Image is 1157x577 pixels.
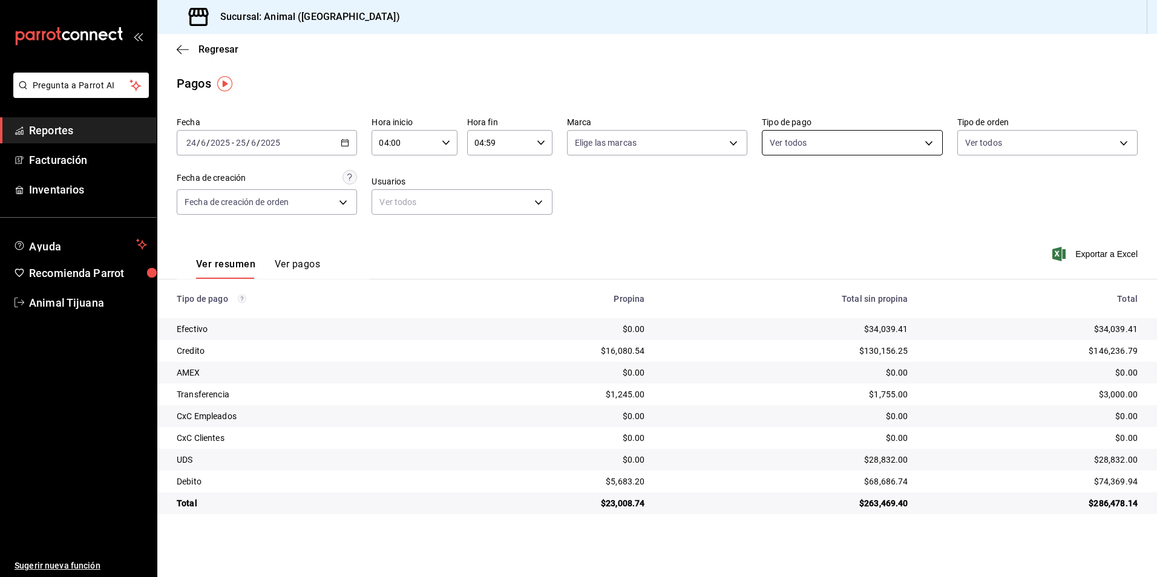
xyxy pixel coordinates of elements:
[206,138,210,148] span: /
[246,138,250,148] span: /
[177,454,450,466] div: UDS
[928,410,1138,422] div: $0.00
[211,10,400,24] h3: Sucursal: Animal ([GEOGRAPHIC_DATA])
[8,88,149,100] a: Pregunta a Parrot AI
[217,76,232,91] img: Tooltip marker
[198,44,238,55] span: Regresar
[928,388,1138,400] div: $3,000.00
[664,294,908,304] div: Total sin propina
[13,73,149,98] button: Pregunta a Parrot AI
[257,138,260,148] span: /
[928,432,1138,444] div: $0.00
[470,410,644,422] div: $0.00
[664,323,908,335] div: $34,039.41
[29,265,147,281] span: Recomienda Parrot
[177,118,357,126] label: Fecha
[928,475,1138,487] div: $74,369.94
[251,138,257,148] input: --
[575,137,637,149] span: Elige las marcas
[928,454,1138,466] div: $28,832.00
[177,294,450,304] div: Tipo de pago
[928,497,1138,509] div: $286,478.14
[770,137,807,149] span: Ver todos
[965,137,1002,149] span: Ver todos
[664,432,908,444] div: $0.00
[470,475,644,487] div: $5,683.20
[470,367,644,379] div: $0.00
[196,258,320,279] div: navigation tabs
[664,497,908,509] div: $263,469.40
[177,367,450,379] div: AMEX
[762,118,942,126] label: Tipo de pago
[186,138,197,148] input: --
[470,497,644,509] div: $23,008.74
[470,388,644,400] div: $1,245.00
[372,177,552,186] label: Usuarios
[235,138,246,148] input: --
[470,294,644,304] div: Propina
[275,258,320,279] button: Ver pagos
[372,118,457,126] label: Hora inicio
[470,345,644,357] div: $16,080.54
[260,138,281,148] input: ----
[29,237,131,252] span: Ayuda
[470,454,644,466] div: $0.00
[177,497,450,509] div: Total
[664,388,908,400] div: $1,755.00
[29,181,147,198] span: Inventarios
[177,388,450,400] div: Transferencia
[29,122,147,139] span: Reportes
[29,295,147,311] span: Animal Tijuana
[177,44,238,55] button: Regresar
[567,118,747,126] label: Marca
[664,475,908,487] div: $68,686.74
[957,118,1138,126] label: Tipo de orden
[467,118,552,126] label: Hora fin
[928,367,1138,379] div: $0.00
[1055,247,1138,261] button: Exportar a Excel
[133,31,143,41] button: open_drawer_menu
[177,475,450,487] div: Debito
[664,454,908,466] div: $28,832.00
[470,432,644,444] div: $0.00
[29,152,147,168] span: Facturación
[210,138,231,148] input: ----
[177,410,450,422] div: CxC Empleados
[177,432,450,444] div: CxC Clientes
[185,196,289,208] span: Fecha de creación de orden
[197,138,200,148] span: /
[177,323,450,335] div: Efectivo
[177,345,450,357] div: Credito
[664,345,908,357] div: $130,156.25
[196,258,255,279] button: Ver resumen
[177,172,246,184] div: Fecha de creación
[664,410,908,422] div: $0.00
[232,138,234,148] span: -
[177,74,211,93] div: Pagos
[200,138,206,148] input: --
[928,345,1138,357] div: $146,236.79
[928,323,1138,335] div: $34,039.41
[15,559,147,572] span: Sugerir nueva función
[372,189,552,215] div: Ver todos
[33,79,130,92] span: Pregunta a Parrot AI
[664,367,908,379] div: $0.00
[238,295,246,303] svg: Los pagos realizados con Pay y otras terminales son montos brutos.
[470,323,644,335] div: $0.00
[928,294,1138,304] div: Total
